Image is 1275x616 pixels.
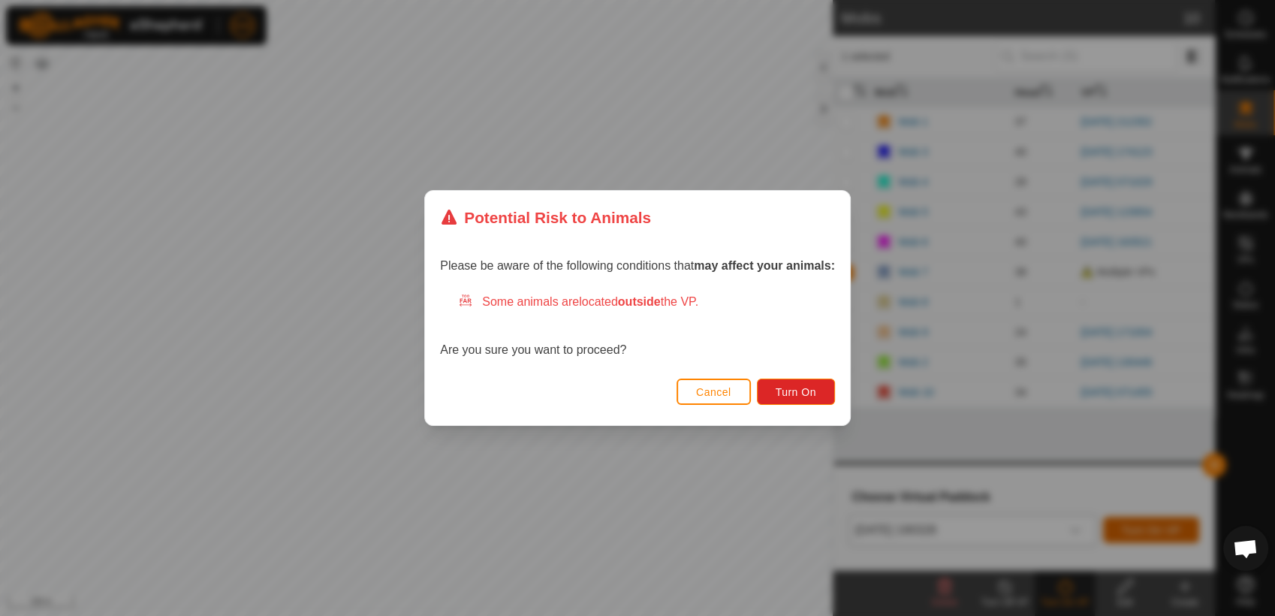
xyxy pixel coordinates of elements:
[618,295,661,308] strong: outside
[1223,526,1268,571] div: Open chat
[440,259,835,272] span: Please be aware of the following conditions that
[458,293,835,311] div: Some animals are
[440,293,835,359] div: Are you sure you want to proceed?
[440,206,651,229] div: Potential Risk to Animals
[694,259,835,272] strong: may affect your animals:
[776,386,816,398] span: Turn On
[696,386,731,398] span: Cancel
[579,295,698,308] span: located the VP.
[757,379,835,405] button: Turn On
[677,379,751,405] button: Cancel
